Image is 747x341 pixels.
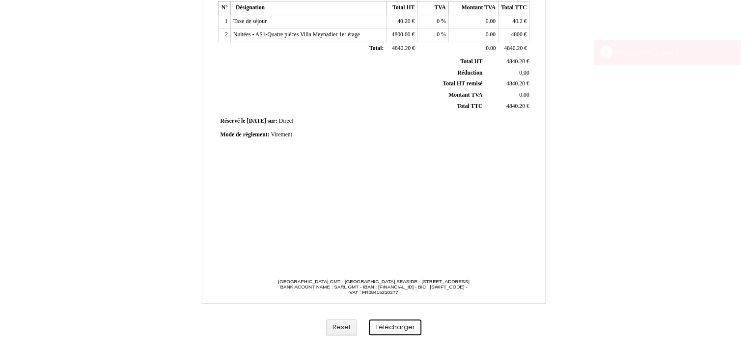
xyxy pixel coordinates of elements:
td: € [498,15,529,28]
span: sur: [268,118,277,124]
span: 0.00 [486,45,496,52]
span: Total HT [460,58,482,65]
td: € [498,28,529,42]
span: Total HT remisé [443,80,482,87]
th: Montant TVA [448,1,498,15]
button: Télécharger [369,319,421,336]
th: Désignation [230,1,386,15]
iframe: Chat [705,297,740,334]
span: Nuitées - AS1-Quatre pièces Villa Meynadier 1er étage [233,31,360,38]
span: 4800.00 [391,31,410,38]
span: 40.20 [397,18,410,25]
span: Total TTC [457,103,482,109]
span: 0.00 [519,92,529,98]
span: Montant TVA [448,92,482,98]
span: Mode de règlement: [221,131,270,138]
span: 0,00 [519,70,529,76]
span: Taxe de séjour [233,18,267,25]
td: € [386,15,417,28]
span: 0 [437,31,440,38]
td: % [417,15,448,28]
span: 0.00 [486,31,496,38]
td: % [417,28,448,42]
td: € [386,28,417,42]
td: 1 [218,15,230,28]
button: Ouvrir le widget de chat LiveChat [8,4,37,33]
th: Total HT [386,1,417,15]
span: 40.2 [512,18,522,25]
td: € [484,56,531,67]
td: € [484,101,531,112]
span: Virement [271,131,292,138]
span: Direct [279,118,293,124]
span: Total: [369,45,384,52]
span: 0 [437,18,440,25]
th: TVA [417,1,448,15]
span: 4840.20 [506,103,525,109]
td: € [484,79,531,90]
span: 4840.20 [392,45,411,52]
span: 4800 [511,31,522,38]
th: Total TTC [498,1,529,15]
span: [DATE] [247,118,266,124]
span: 4840.20 [506,58,525,65]
span: [GEOGRAPHIC_DATA] GMT - [GEOGRAPHIC_DATA] SEASIDE - [STREET_ADDRESS] [278,279,470,284]
span: Réduction [457,70,482,76]
div: Booking not found [619,48,731,57]
td: € [386,42,417,56]
button: Reset [326,319,357,336]
td: 2 [218,28,230,42]
span: BANK ACOUNT NAME : SARL GMT - IBAN : [FINANCIAL_ID] - BIC : [SWIFT_CODE] - VAT : FR08415210277 [280,284,467,295]
span: 4840.20 [504,45,523,52]
span: 0.00 [486,18,496,25]
span: Réservé le [221,118,246,124]
th: N° [218,1,230,15]
span: 4840.20 [506,80,525,87]
td: € [498,42,529,56]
